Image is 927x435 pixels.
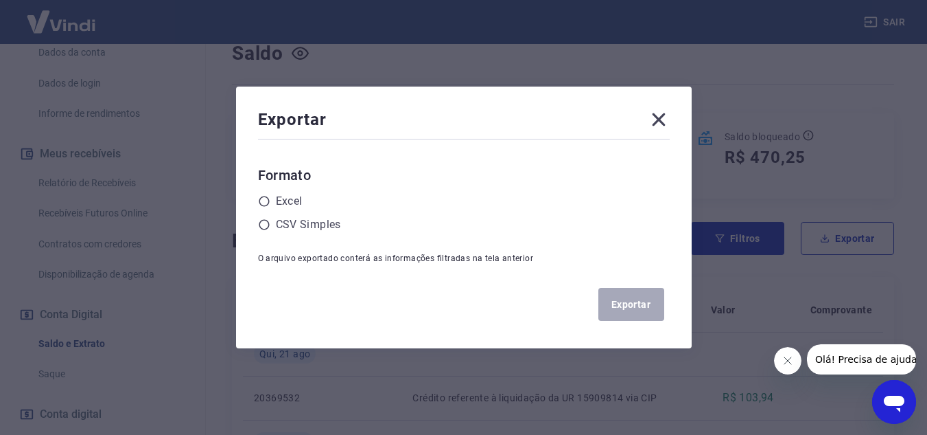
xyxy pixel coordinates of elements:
[774,347,801,375] iframe: Fechar mensagem
[807,344,916,375] iframe: Mensagem da empresa
[8,10,115,21] span: Olá! Precisa de ajuda?
[258,254,534,263] span: O arquivo exportado conterá as informações filtradas na tela anterior
[258,109,670,136] div: Exportar
[872,380,916,424] iframe: Botão para abrir a janela de mensagens
[276,193,303,210] label: Excel
[258,164,670,186] h6: Formato
[276,216,341,233] label: CSV Simples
